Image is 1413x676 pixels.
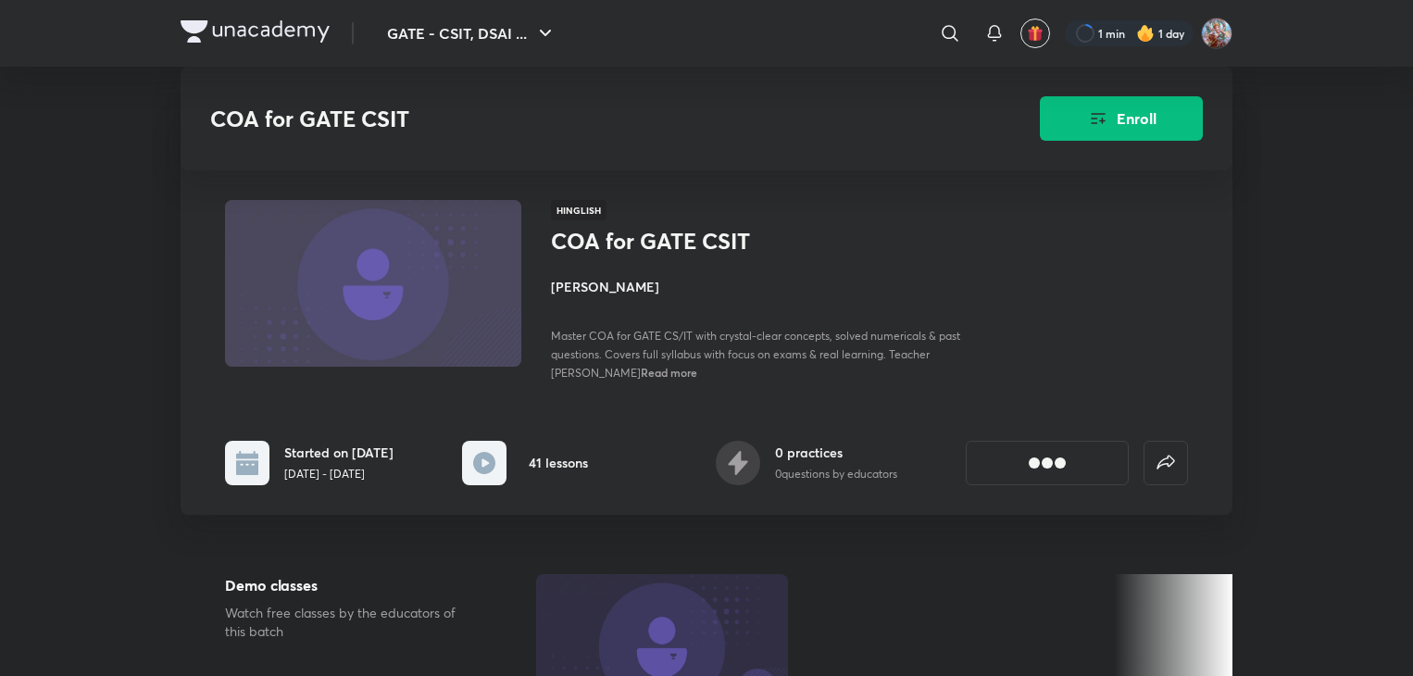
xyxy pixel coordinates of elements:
span: Read more [641,365,697,380]
h6: 41 lessons [529,453,588,472]
span: Hinglish [551,200,606,220]
p: Watch free classes by the educators of this batch [225,604,477,641]
h4: [PERSON_NAME] [551,277,966,296]
h6: 0 practices [775,443,897,462]
h6: Started on [DATE] [284,443,394,462]
img: avatar [1027,25,1044,42]
img: Divya [1201,18,1232,49]
button: Enroll [1040,96,1203,141]
h5: Demo classes [225,574,477,596]
p: 0 questions by educators [775,466,897,482]
button: [object Object] [966,441,1129,485]
button: avatar [1020,19,1050,48]
button: false [1144,441,1188,485]
a: Company Logo [181,20,330,47]
button: GATE - CSIT, DSAI ... [376,15,568,52]
span: Master COA for GATE CS/IT with crystal-clear concepts, solved numericals & past questions. Covers... [551,329,960,380]
img: Thumbnail [222,198,524,369]
h3: COA for GATE CSIT [210,106,935,132]
img: streak [1136,24,1155,43]
h1: COA for GATE CSIT [551,228,854,255]
img: Company Logo [181,20,330,43]
p: [DATE] - [DATE] [284,466,394,482]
